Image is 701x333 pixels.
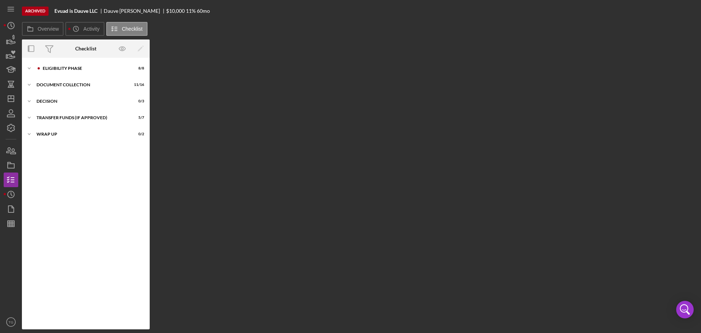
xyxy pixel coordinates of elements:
[83,26,99,32] label: Activity
[131,66,144,71] div: 8 / 8
[131,116,144,120] div: 5 / 7
[37,132,126,136] div: Wrap Up
[22,22,64,36] button: Overview
[37,83,126,87] div: Document Collection
[4,315,18,329] button: TG
[38,26,59,32] label: Overview
[37,99,126,103] div: Decision
[106,22,148,36] button: Checklist
[131,83,144,87] div: 11 / 16
[676,301,694,318] div: Open Intercom Messenger
[104,8,166,14] div: Dauve [PERSON_NAME]
[131,132,144,136] div: 0 / 2
[75,46,96,52] div: Checklist
[166,8,185,14] div: $10,000
[22,7,49,16] div: Archived
[54,8,97,14] b: Evuad is Dauve LLC
[197,8,210,14] div: 60 mo
[37,116,126,120] div: Transfer Funds (If Approved)
[65,22,104,36] button: Activity
[131,99,144,103] div: 0 / 3
[122,26,143,32] label: Checklist
[186,8,196,14] div: 11 %
[8,320,13,324] text: TG
[43,66,126,71] div: Eligibility Phase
